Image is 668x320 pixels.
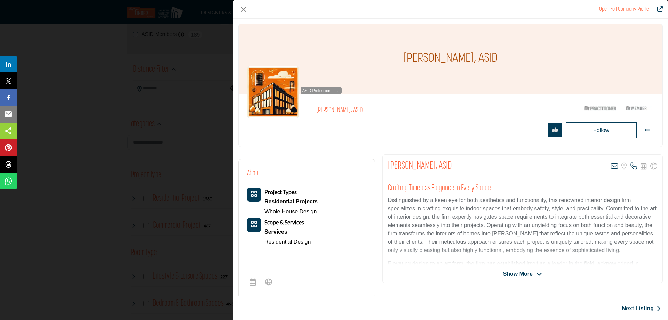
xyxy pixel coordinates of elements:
[503,270,533,278] span: Show More
[264,219,304,225] a: Scope & Services
[388,160,452,172] h2: Colleen Taylor, ASID
[621,104,652,112] img: ASID Members
[247,168,260,179] h2: About
[264,227,311,237] div: Interior and exterior spaces including lighting, layouts, furnishings, accessories, artwork, land...
[584,104,616,112] img: ASID Qualified Practitioners
[548,123,562,137] button: Redirect to login page
[566,122,637,138] button: Redirect to login
[264,209,317,214] a: Whole House Design
[264,189,297,195] a: Project Types
[264,227,311,237] a: Services
[247,66,299,118] img: colleentaylorasid logo
[264,188,297,195] b: Project Types
[531,123,545,137] button: Redirect to login page
[302,88,340,94] span: ASID Professional Practitioner
[247,188,261,202] button: Category Icon
[404,24,498,94] h1: [PERSON_NAME], ASID
[264,239,311,245] a: Residential Design
[388,183,657,194] h2: Crafting Timeless Elegance in Every Space.
[599,7,649,12] a: Redirect to colleentaylorasid
[316,106,508,115] h2: [PERSON_NAME], ASID
[388,196,657,255] p: Distinguished by a keen eye for both aesthetics and functionality, this renowned interior design ...
[247,218,261,232] button: Category Icon
[238,4,249,15] button: Close
[640,123,654,137] button: More Options
[622,304,661,313] a: Next Listing
[264,196,318,207] div: Types of projects range from simple residential renovations to highly complex commercial initiati...
[652,5,663,14] a: Redirect to colleentaylorasid
[264,196,318,207] a: Residential Projects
